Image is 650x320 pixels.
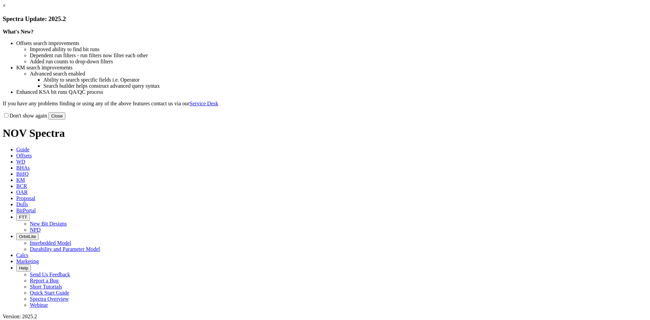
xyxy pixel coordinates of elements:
span: Dulls [16,201,28,207]
a: × [3,3,6,8]
li: Improved ability to find bit runs [30,46,647,52]
li: Enhanced KSA bit runs QA/QC process [16,89,647,95]
a: Interbedded Model [30,240,71,246]
label: Don't show again [3,113,47,119]
span: BitPortal [16,208,36,213]
span: OrbitLite [19,234,36,239]
span: FTT [19,215,27,220]
strong: What's New? [3,29,34,35]
a: Webinar [30,302,48,308]
li: Ability to search specific fields i.e. Operator [43,77,647,83]
li: Offsets search improvements [16,40,647,46]
span: WD [16,159,25,165]
h1: NOV Spectra [3,127,647,140]
span: Proposal [16,195,35,201]
span: BCR [16,183,27,189]
a: Service Desk [190,101,218,106]
a: Report a Bug [30,278,59,283]
h3: Spectra Update: 2025.2 [3,15,647,23]
span: BHAs [16,165,30,171]
li: Search builder helps construct advanced query syntax [43,83,647,89]
a: Quick Start Guide [30,290,69,296]
span: KM [16,177,25,183]
a: Send Us Feedback [30,272,70,277]
span: Help [19,265,28,271]
a: Durability and Parameter Model [30,246,100,252]
input: Don't show again [4,113,8,118]
li: KM search improvements [16,65,647,71]
p: If you have any problems finding or using any of the above features contact us via our [3,101,647,107]
span: Marketing [16,258,39,264]
span: OAR [16,189,28,195]
span: Guide [16,147,29,152]
span: BitIQ [16,171,28,177]
span: Calcs [16,252,28,258]
a: NPD [30,227,41,233]
li: Added run counts to drop-down filters [30,59,647,65]
a: Spectra Overview [30,296,69,302]
a: New Bit Designs [30,221,67,227]
li: Advanced search enabled [30,71,647,77]
a: Short Tutorials [30,284,62,290]
span: Offsets [16,153,32,158]
button: Close [48,112,65,120]
div: Version: 2025.2 [3,314,647,320]
li: Dependent run filters - run filters now filter each other [30,52,647,59]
